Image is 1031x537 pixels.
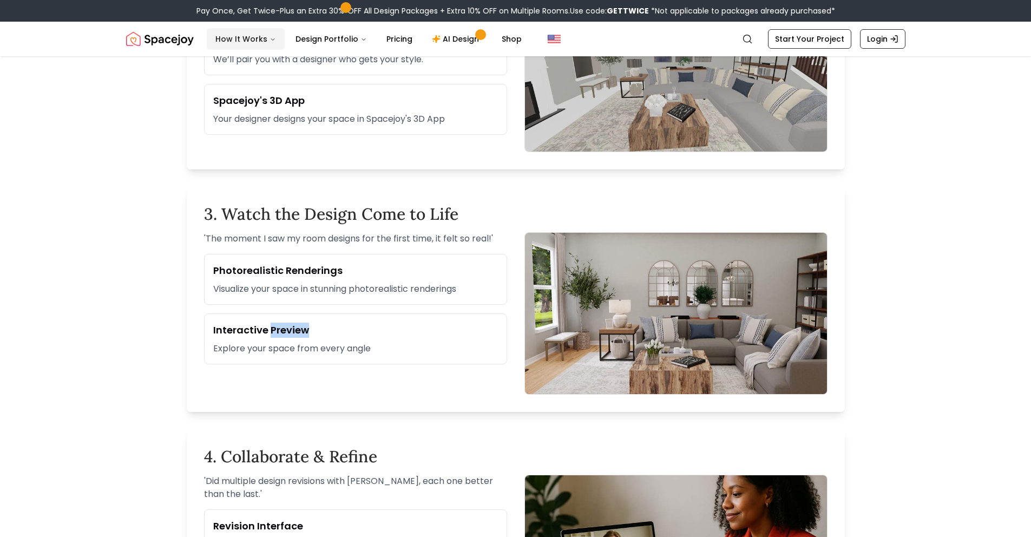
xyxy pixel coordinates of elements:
a: Shop [493,28,530,50]
a: Login [860,29,905,49]
p: Explore your space from every angle [213,342,498,355]
h3: Spacejoy's 3D App [213,93,498,108]
p: Visualize your space in stunning photorealistic renderings [213,283,498,296]
p: Your designer designs your space in Spacejoy's 3D App [213,113,498,126]
img: Spacejoy Logo [126,28,194,50]
span: *Not applicable to packages already purchased* [649,5,835,16]
button: How It Works [207,28,285,50]
button: Design Portfolio [287,28,376,50]
a: AI Design [423,28,491,50]
h2: 3. Watch the Design Come to Life [204,204,828,224]
nav: Main [207,28,530,50]
a: Spacejoy [126,28,194,50]
div: Pay Once, Get Twice-Plus an Extra 30% OFF All Design Packages + Extra 10% OFF on Multiple Rooms. [196,5,835,16]
a: Pricing [378,28,421,50]
h3: Photorealistic Renderings [213,263,498,278]
p: ' Did multiple design revisions with [PERSON_NAME], each one better than the last. ' [204,475,507,501]
h3: Interactive Preview [213,323,498,338]
p: We’ll pair you with a designer who gets your style. [213,53,498,66]
nav: Global [126,22,905,56]
b: GETTWICE [607,5,649,16]
h2: 4. Collaborate & Refine [204,447,828,466]
h3: Revision Interface [213,519,498,534]
span: Use code: [570,5,649,16]
p: ' The moment I saw my room designs for the first time, it felt so real! ' [204,232,507,245]
a: Start Your Project [768,29,851,49]
img: Photorealisitc designs by Spacejoy [524,232,828,395]
img: United States [548,32,561,45]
